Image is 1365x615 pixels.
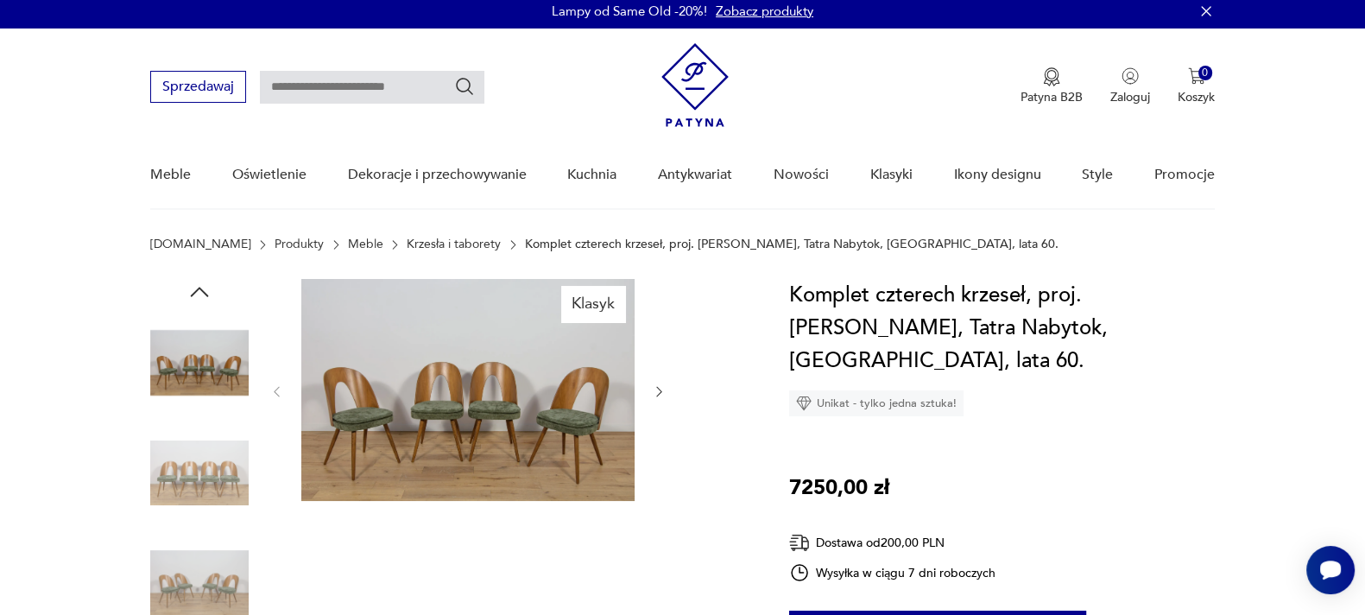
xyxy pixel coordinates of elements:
p: Zaloguj [1110,89,1150,105]
a: Krzesła i taborety [407,238,501,251]
a: Sprzedawaj [150,82,246,94]
div: Klasyk [561,286,625,322]
img: Zdjęcie produktu Komplet czterech krzeseł, proj. A. Suman, Tatra Nabytok, Czechosłowacja, lata 60. [150,424,249,523]
p: Koszyk [1178,89,1215,105]
p: Lampy od Same Old -20%! [552,3,707,20]
a: Ikona medaluPatyna B2B [1021,67,1083,105]
img: Ikonka użytkownika [1122,67,1139,85]
button: Sprzedawaj [150,71,246,103]
h1: Komplet czterech krzeseł, proj. [PERSON_NAME], Tatra Nabytok, [GEOGRAPHIC_DATA], lata 60. [789,279,1215,377]
a: Promocje [1154,142,1215,208]
a: Style [1082,142,1113,208]
iframe: Smartsupp widget button [1306,546,1355,594]
a: Klasyki [870,142,913,208]
button: Patyna B2B [1021,67,1083,105]
a: Kuchnia [567,142,616,208]
a: [DOMAIN_NAME] [150,238,251,251]
a: Meble [348,238,383,251]
div: Wysyłka w ciągu 7 dni roboczych [789,562,996,583]
button: Szukaj [454,76,475,97]
button: Zaloguj [1110,67,1150,105]
a: Ikony designu [953,142,1040,208]
a: Zobacz produkty [716,3,813,20]
p: 7250,00 zł [789,472,889,504]
img: Zdjęcie produktu Komplet czterech krzeseł, proj. A. Suman, Tatra Nabytok, Czechosłowacja, lata 60. [301,279,635,501]
img: Ikona diamentu [796,396,812,411]
a: Meble [150,142,191,208]
img: Ikona dostawy [789,532,810,554]
img: Ikona koszyka [1188,67,1205,85]
img: Patyna - sklep z meblami i dekoracjami vintage [661,43,729,127]
div: Unikat - tylko jedna sztuka! [789,390,964,416]
div: Dostawa od 200,00 PLN [789,532,996,554]
a: Produkty [275,238,324,251]
button: 0Koszyk [1178,67,1215,105]
p: Komplet czterech krzeseł, proj. [PERSON_NAME], Tatra Nabytok, [GEOGRAPHIC_DATA], lata 60. [525,238,1059,251]
a: Oświetlenie [232,142,306,208]
img: Ikona medalu [1043,67,1060,86]
img: Zdjęcie produktu Komplet czterech krzeseł, proj. A. Suman, Tatra Nabytok, Czechosłowacja, lata 60. [150,314,249,412]
p: Patyna B2B [1021,89,1083,105]
a: Dekoracje i przechowywanie [348,142,527,208]
div: 0 [1198,66,1213,80]
a: Antykwariat [658,142,732,208]
a: Nowości [774,142,829,208]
